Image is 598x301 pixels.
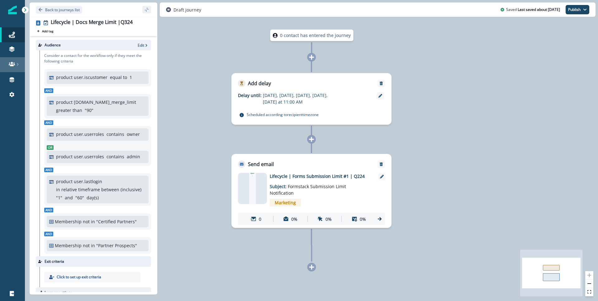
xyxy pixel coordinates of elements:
[259,216,261,222] p: 0
[107,131,124,137] p: contains
[55,218,82,225] p: Membership
[96,218,138,225] p: "Certified Partners"
[44,120,53,125] span: And
[45,259,64,264] p: Exit criteria
[376,81,386,86] button: Remove
[270,173,369,179] p: Lifecycle | Forms Submission Limit #1 | Q224
[138,43,144,48] p: Edit
[173,7,201,13] p: Draft journey
[110,74,127,81] p: equal to
[56,99,136,105] p: product [DOMAIN_NAME]_merge_limit
[45,7,80,12] p: Back to journeys list
[231,154,392,228] div: Send emailRemoveemail asset unavailableLifecycle | Forms Submission Limit #1 | Q224Subject: Forms...
[585,288,593,296] button: fit view
[36,6,82,14] button: Go back
[238,92,263,99] p: Delay until:
[44,168,53,172] span: And
[376,162,386,166] button: Remove
[138,43,149,48] button: Edit
[248,160,274,168] p: Send email
[56,131,104,137] p: product user.userroles
[142,6,151,13] button: sidebar collapse toggle
[263,92,341,105] p: [DATE], [DATE], [DATE], [DATE], [DATE] at 11:00 AM
[311,229,312,262] g: Edge from a90e4be5-bb74-4a68-8ad4-8818974ac17e to node-add-under-2a002869-6b02-487c-a68c-9a31cef3...
[566,5,589,14] button: Publish
[44,88,53,93] span: And
[36,29,55,34] button: Add tag
[44,232,53,236] span: And
[270,199,301,206] span: Marketing
[585,280,593,288] button: zoom out
[44,208,53,212] span: And
[75,194,84,201] p: " 60 "
[107,153,124,160] p: contains
[506,7,517,12] p: Saved
[42,29,53,33] p: Add tag
[83,242,95,249] p: not in
[65,194,73,201] p: and
[83,218,95,225] p: not in
[231,73,392,125] div: Add delayRemoveDelay until:[DATE], [DATE], [DATE], [DATE], [DATE] at 11:00 AMScheduled according ...
[252,30,372,41] div: 0 contact has entered the journey
[248,80,271,87] p: Add delay
[311,42,312,72] g: Edge from node-dl-count to e1aada55-5d36-4f93-9836-a392cbfab6e9
[56,107,82,113] p: greater than
[8,6,17,14] img: Inflection
[51,19,133,26] div: Lifecycle | Docs Merge Limit |Q324
[57,274,101,280] p: Click to set up exit criteria
[270,183,346,196] span: Formstack Submission Limit Notification
[87,194,99,201] p: day(s)
[127,131,140,137] p: owner
[249,173,255,204] img: email asset unavailable
[56,153,104,160] p: product user.userroles
[247,111,319,118] p: Scheduled according to recipient timezone
[47,145,54,150] span: Or
[280,32,351,39] p: 0 contact has entered the journey
[55,242,82,249] p: Membership
[360,216,366,222] p: 0%
[56,194,62,201] p: " 1 "
[45,290,72,295] p: Journey settings
[325,216,332,222] p: 0%
[96,242,138,249] p: "Partner Prospects"
[56,178,102,185] p: product user.lastlogin
[44,53,151,64] p: Consider a contact for the workflow only if they meet the following criteria
[56,186,141,193] p: in relative timeframe between (inclusive)
[130,74,132,81] p: 1
[291,216,297,222] p: 0%
[270,179,348,196] p: Subject:
[518,7,560,12] p: Last saved about [DATE]
[127,153,140,160] p: admin
[85,107,93,113] p: " 90 "
[45,42,61,48] p: Audience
